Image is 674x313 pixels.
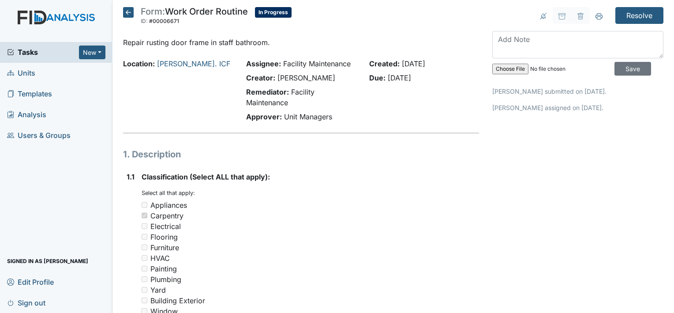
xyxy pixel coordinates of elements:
span: Unit Managers [284,112,332,121]
span: Edit Profile [7,275,54,289]
a: Tasks [7,47,79,57]
span: [DATE] [388,73,411,82]
input: Painting [142,266,147,271]
input: Carpentry [142,213,147,218]
input: Plumbing [142,276,147,282]
input: Electrical [142,223,147,229]
strong: Location: [123,59,155,68]
input: Building Exterior [142,298,147,303]
h1: 1. Description [123,148,479,161]
span: Users & Groups [7,129,71,142]
div: Building Exterior [150,295,205,306]
span: [PERSON_NAME] [277,73,335,82]
div: Electrical [150,221,181,232]
strong: Due: [369,73,386,82]
span: Analysis [7,108,46,122]
span: [DATE] [402,59,425,68]
div: Work Order Routine [141,7,248,27]
span: Sign out [7,296,45,309]
div: Carpentry [150,210,183,221]
p: Repair rusting door frame in staff bathroom. [123,37,479,48]
strong: Creator: [246,73,275,82]
input: Yard [142,287,147,293]
input: Furniture [142,244,147,250]
strong: Approver: [246,112,282,121]
strong: Assignee: [246,59,281,68]
input: Resolve [615,7,663,24]
div: Yard [150,285,166,295]
strong: Remediator: [246,88,289,96]
span: Signed in as [PERSON_NAME] [7,254,88,268]
span: #00006671 [149,18,179,24]
span: Templates [7,87,52,101]
input: Appliances [142,202,147,208]
input: Save [614,62,651,76]
div: Appliances [150,200,187,210]
input: HVAC [142,255,147,261]
button: New [79,46,105,59]
p: [PERSON_NAME] submitted on [DATE]. [492,87,663,96]
span: In Progress [255,7,292,18]
div: Plumbing [150,274,181,285]
strong: Created: [369,59,400,68]
span: Form: [141,6,165,17]
span: Classification (Select ALL that apply): [142,172,270,181]
div: HVAC [150,253,170,263]
div: Flooring [150,232,178,242]
div: Furniture [150,242,179,253]
span: ID: [141,18,148,24]
a: [PERSON_NAME]. ICF [157,59,230,68]
span: Facility Maintenance [283,59,351,68]
small: Select all that apply: [142,190,195,196]
input: Flooring [142,234,147,240]
div: Painting [150,263,177,274]
p: [PERSON_NAME] assigned on [DATE]. [492,103,663,112]
span: Units [7,66,35,80]
label: 1.1 [127,172,135,182]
